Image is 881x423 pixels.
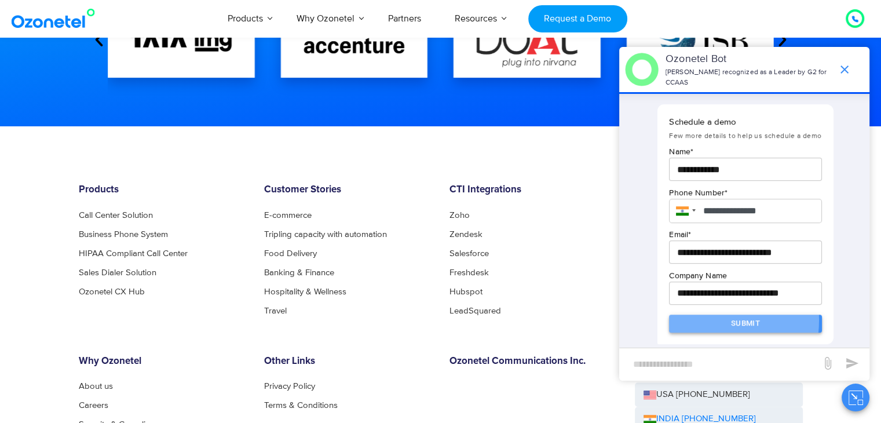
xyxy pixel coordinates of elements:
span: end chat or minimize [833,58,856,81]
div: 3 / 16 [627,2,774,78]
p: Ozonetel Bot [666,52,832,67]
a: Travel [264,307,287,315]
p: Email * [669,228,821,240]
a: Food Delivery [264,249,317,258]
div: new-msg-input [625,354,815,375]
h6: Why Ozonetel [79,356,247,367]
p: Phone Number * [669,187,821,199]
img: ISB [650,12,751,68]
p: [PERSON_NAME] recognized as a Leader by G2 for CCAAS [666,67,832,88]
a: Freshdesk [449,268,489,277]
a: Banking & Finance [264,268,334,277]
a: HIPAA Compliant Call Center [79,249,188,258]
h6: Products [79,184,247,196]
a: E-commerce [264,211,312,220]
p: Name * [669,145,821,158]
button: Close chat [842,384,869,411]
a: Request a Demo [528,5,627,32]
div: India: + 91 [669,199,699,223]
a: Hubspot [449,287,482,296]
h6: Other Links [264,356,432,367]
img: header [625,53,659,86]
a: Tripling capacity with automation [264,230,387,239]
a: Terms & Conditions [264,401,338,410]
a: Sales Dialer Solution [79,268,156,277]
div: 16 / 16 [108,2,255,78]
div: 2 / 16 [454,2,601,78]
a: Careers [79,401,108,410]
img: boat [477,13,577,67]
a: Ozonetel CX Hub [79,287,145,296]
h6: CTI Integrations [449,184,617,196]
a: Privacy Policy [264,382,315,391]
a: Hospitality & Wellness [264,287,346,296]
div: 1 / 16 [280,2,427,78]
a: Zoho [449,211,470,220]
span: Few more details to help us schedule a demo [669,132,821,140]
img: TATA_1mg_Logo.svg [131,29,232,52]
a: Salesforce [449,249,489,258]
a: Business Phone System [79,230,168,239]
a: Zendesk [449,230,482,239]
button: Submit [669,315,821,333]
a: LeadSquared [449,307,501,315]
p: Company Name [669,269,821,282]
h6: Ozonetel Communications Inc. [449,356,617,367]
h6: Customer Stories [264,184,432,196]
p: Schedule a demo [669,116,821,129]
a: Call Center Solution [79,211,153,220]
a: About us [79,382,113,391]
